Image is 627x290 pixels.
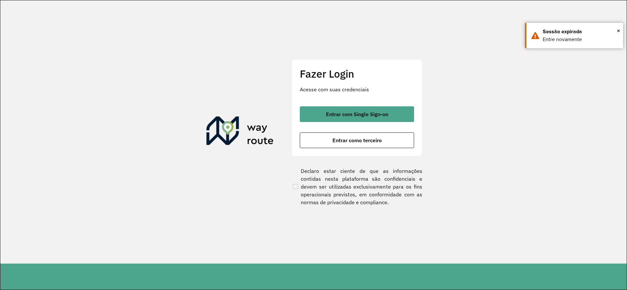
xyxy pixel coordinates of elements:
[300,85,414,93] p: Acesse com suas credenciais
[543,36,618,43] div: Entre novamente
[300,68,414,80] h2: Fazer Login
[206,116,274,148] img: Roteirizador AmbevTech
[543,28,618,36] div: Sessão expirada
[300,106,414,122] button: button
[617,26,620,36] span: ×
[617,26,620,36] button: Close
[326,112,388,117] span: Entrar com Single Sign-on
[292,167,422,206] label: Declaro estar ciente de que as informações contidas nesta plataforma são confidenciais e devem se...
[332,138,382,143] span: Entrar como terceiro
[300,132,414,148] button: button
